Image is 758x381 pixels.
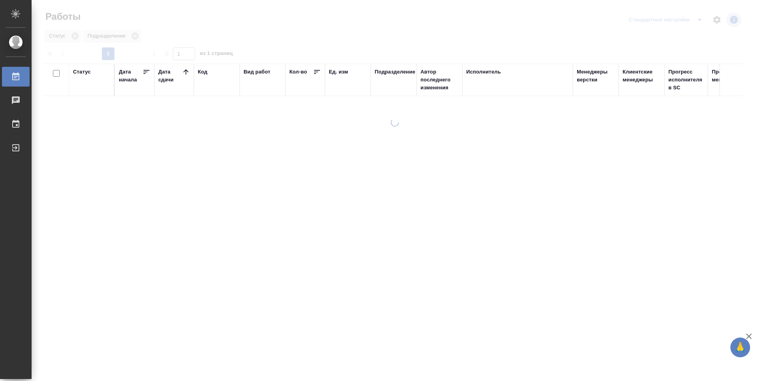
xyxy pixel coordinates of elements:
div: Автор последнего изменения [420,68,458,92]
div: Дата начала [119,68,143,84]
span: 🙏 [734,339,747,356]
div: Менеджеры верстки [577,68,615,84]
div: Кол-во [289,68,307,76]
div: Клиентские менеджеры [623,68,660,84]
div: Дата сдачи [158,68,182,84]
div: Прогресс исполнителя в SC [668,68,704,92]
div: Подразделение [375,68,415,76]
div: Код [198,68,207,76]
div: Статус [73,68,91,76]
div: Вид работ [244,68,270,76]
div: Проектные менеджеры [712,68,750,84]
div: Ед. изм [329,68,348,76]
div: Исполнитель [466,68,501,76]
button: 🙏 [730,338,750,357]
